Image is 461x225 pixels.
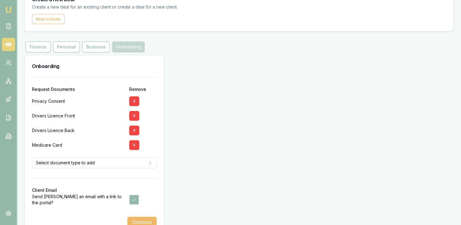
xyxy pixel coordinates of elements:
[32,188,157,192] div: Client Email
[32,109,124,123] div: Drivers Licence Front
[32,62,157,70] h3: Onboarding
[32,123,124,138] div: Drivers Licence Back
[129,96,139,106] button: X
[26,41,51,52] button: Finance
[129,111,139,121] button: X
[32,94,124,109] div: Privacy Consent
[32,4,188,11] p: Create a new deal for an existing client or create a deal for a new client.
[129,87,157,91] div: Remove
[129,126,139,135] button: X
[82,41,110,52] button: Business
[53,41,80,52] button: Personal
[32,87,124,91] div: Request Documents
[32,138,124,152] div: Medicare Card
[5,6,12,13] img: emu-icon-u.png
[32,194,124,206] label: Send [PERSON_NAME] an email with a link to the portal?
[32,14,65,24] button: Back to Deals
[129,140,139,150] button: X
